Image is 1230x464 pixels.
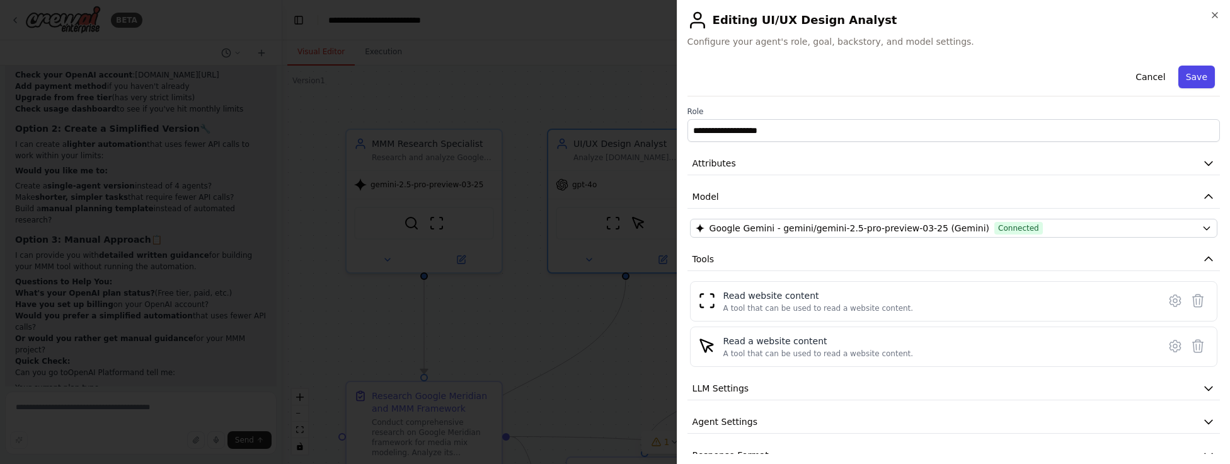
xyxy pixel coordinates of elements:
img: ScrapeElementFromWebsiteTool [698,337,716,355]
span: Tools [693,253,715,265]
button: LLM Settings [687,377,1220,400]
span: Model [693,190,719,203]
div: Read a website content [723,335,914,347]
button: Delete tool [1187,335,1209,357]
img: ScrapeWebsiteTool [698,292,716,310]
button: Configure tool [1164,335,1187,357]
button: Attributes [687,152,1220,175]
span: Connected [994,222,1043,235]
span: Agent Settings [693,415,757,428]
h2: Editing UI/UX Design Analyst [687,10,1220,30]
label: Role [687,107,1220,117]
button: Delete tool [1187,289,1209,312]
span: Google Gemini - gemini/gemini-2.5-pro-preview-03-25 (Gemini) [710,222,989,235]
span: Configure your agent's role, goal, backstory, and model settings. [687,35,1220,48]
div: A tool that can be used to read a website content. [723,303,914,313]
button: Google Gemini - gemini/gemini-2.5-pro-preview-03-25 (Gemini)Connected [690,219,1217,238]
div: A tool that can be used to read a website content. [723,349,914,359]
span: LLM Settings [693,382,749,395]
button: Agent Settings [687,410,1220,434]
button: Tools [687,248,1220,271]
div: Read website content [723,289,914,302]
button: Configure tool [1164,289,1187,312]
button: Save [1178,66,1215,88]
span: Attributes [693,157,736,170]
button: Model [687,185,1220,209]
span: Response Format [693,449,769,461]
button: Cancel [1128,66,1173,88]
